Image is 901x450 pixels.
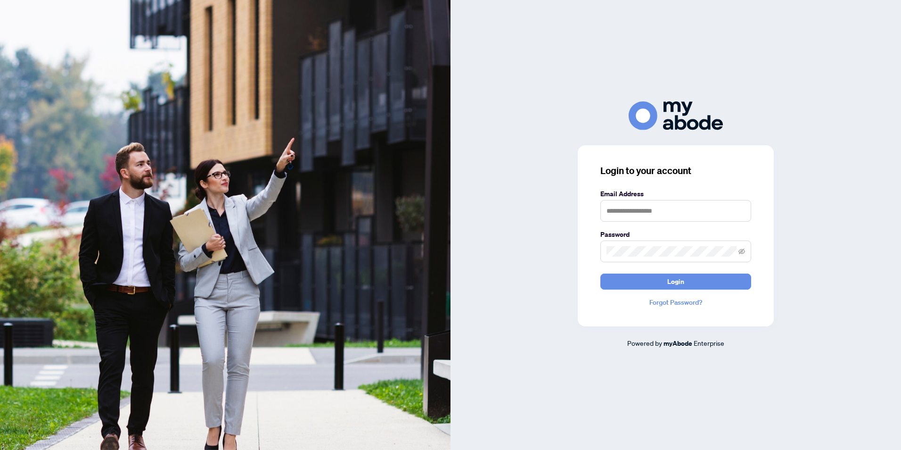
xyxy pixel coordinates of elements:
label: Email Address [600,189,751,199]
span: Powered by [627,339,662,347]
label: Password [600,229,751,240]
h3: Login to your account [600,164,751,177]
img: ma-logo [629,101,723,130]
a: myAbode [663,338,692,349]
span: Login [667,274,684,289]
a: Forgot Password? [600,297,751,308]
span: eye-invisible [738,248,745,255]
button: Login [600,274,751,290]
span: Enterprise [694,339,724,347]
